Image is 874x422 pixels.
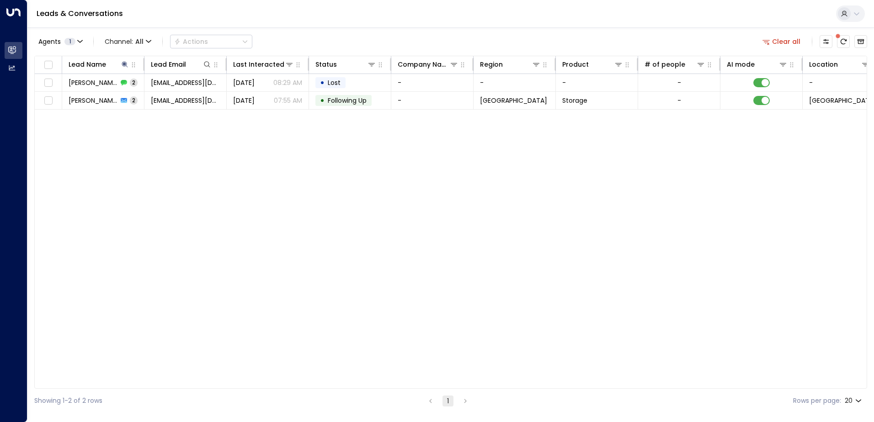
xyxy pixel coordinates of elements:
[34,396,102,406] div: Showing 1-2 of 2 rows
[101,35,155,48] button: Channel:All
[727,59,788,70] div: AI mode
[820,35,832,48] button: Customize
[727,59,755,70] div: AI mode
[480,59,503,70] div: Region
[474,74,556,91] td: -
[151,96,220,105] span: michrobjune2003@gmail.com
[233,59,284,70] div: Last Interacted
[69,78,118,87] span: Michelle Kibwengo
[809,59,870,70] div: Location
[480,59,541,70] div: Region
[174,37,208,46] div: Actions
[151,59,212,70] div: Lead Email
[64,38,75,45] span: 1
[809,59,838,70] div: Location
[759,35,805,48] button: Clear all
[38,38,61,45] span: Agents
[645,59,685,70] div: # of people
[101,35,155,48] span: Channel:
[562,59,623,70] div: Product
[320,93,325,108] div: •
[170,35,252,48] button: Actions
[854,35,867,48] button: Archived Leads
[398,59,458,70] div: Company Name
[328,96,367,105] span: Following Up
[233,96,255,105] span: Aug 27, 2025
[233,59,294,70] div: Last Interacted
[43,77,54,89] span: Toggle select row
[273,78,302,87] p: 08:29 AM
[34,35,86,48] button: Agents1
[315,59,337,70] div: Status
[645,59,705,70] div: # of people
[69,59,106,70] div: Lead Name
[274,96,302,105] p: 07:55 AM
[37,8,123,19] a: Leads & Conversations
[845,394,863,407] div: 20
[328,78,341,87] span: Lost
[677,96,681,105] div: -
[233,78,255,87] span: Aug 28, 2025
[837,35,850,48] span: There are new threads available. Refresh the grid to view the latest updates.
[677,78,681,87] div: -
[391,92,474,109] td: -
[151,59,186,70] div: Lead Email
[556,74,638,91] td: -
[480,96,547,105] span: London
[130,79,138,86] span: 2
[69,96,118,105] span: Michelle Kibwengo
[151,78,220,87] span: michrobjune2003@gmail.com
[425,395,471,406] nav: pagination navigation
[43,95,54,106] span: Toggle select row
[43,59,54,71] span: Toggle select all
[562,59,589,70] div: Product
[170,35,252,48] div: Button group with a nested menu
[398,59,449,70] div: Company Name
[562,96,587,105] span: Storage
[320,75,325,90] div: •
[793,396,841,406] label: Rows per page:
[130,96,138,104] span: 2
[69,59,129,70] div: Lead Name
[315,59,376,70] div: Status
[442,396,453,406] button: page 1
[135,38,144,45] span: All
[391,74,474,91] td: -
